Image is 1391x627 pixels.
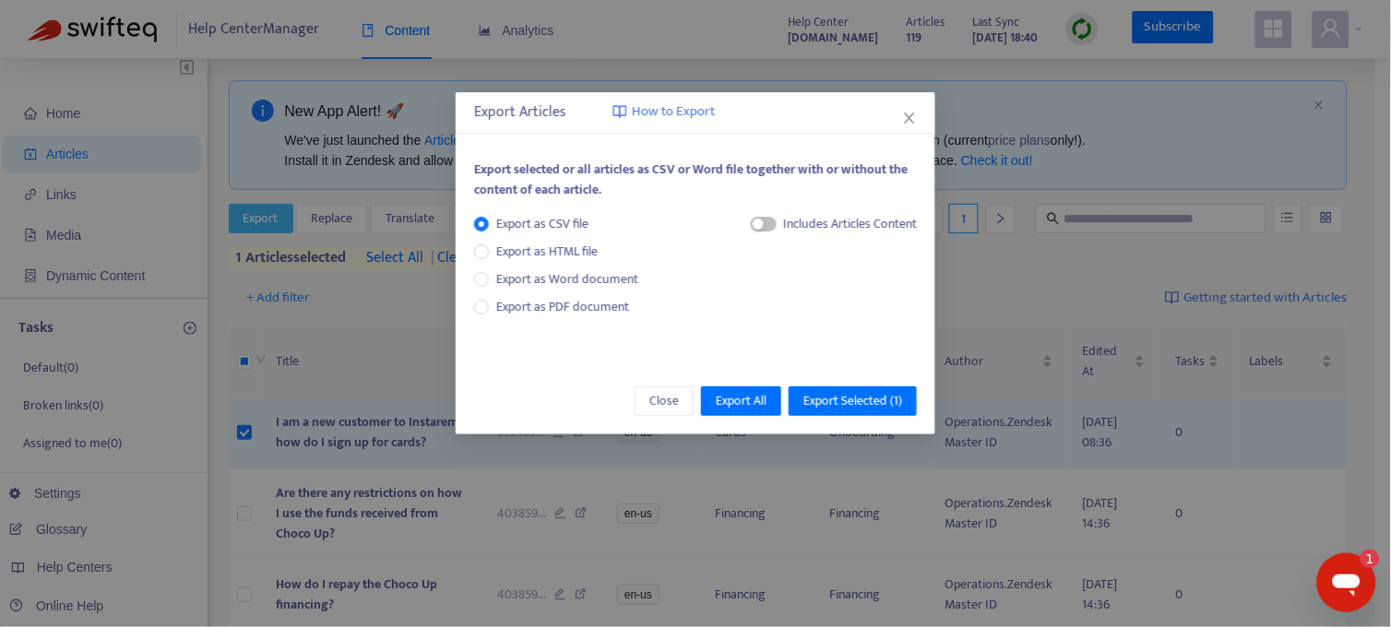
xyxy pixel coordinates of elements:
div: Includes Articles Content [783,214,917,234]
img: image-link [612,104,627,119]
span: Export Selected ( 1 ) [803,391,902,411]
span: Export as CSV file [489,214,596,234]
a: How to Export [612,101,715,123]
span: Export as HTML file [489,242,605,262]
button: Export Selected (1) [789,386,917,416]
span: Export All [716,391,767,411]
button: Export All [701,386,781,416]
iframe: Button to launch messaging window, 1 unread message [1317,553,1376,612]
span: Export selected or all articles as CSV or Word file together with or without the content of each ... [474,159,908,200]
span: Export as Word document [489,269,646,290]
span: Close [649,391,679,411]
button: Close [899,108,920,128]
span: close [902,111,917,125]
span: How to Export [632,101,715,123]
button: Close [635,386,694,416]
span: Export as PDF document [496,296,629,317]
iframe: Number of unread messages [1343,550,1380,568]
div: Export Articles [474,101,917,124]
